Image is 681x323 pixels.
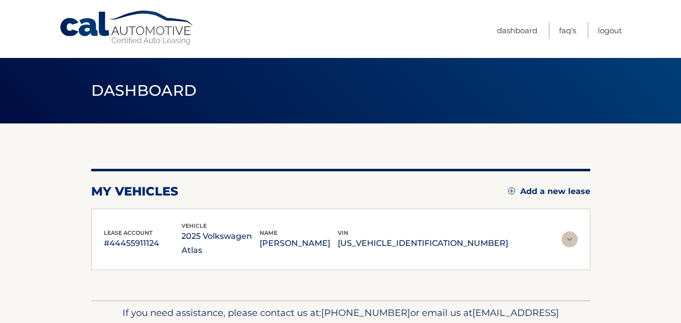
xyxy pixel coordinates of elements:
a: Dashboard [497,22,537,39]
span: vin [338,229,348,236]
a: Cal Automotive [59,10,195,46]
img: add.svg [508,187,515,195]
img: accordion-rest.svg [562,231,578,247]
h2: my vehicles [91,184,178,199]
p: [PERSON_NAME] [260,236,338,250]
a: Add a new lease [508,186,590,197]
span: [PHONE_NUMBER] [321,307,410,318]
span: name [260,229,277,236]
span: Dashboard [91,81,197,100]
p: 2025 Volkswagen Atlas [181,229,260,257]
a: FAQ's [559,22,576,39]
span: lease account [104,229,153,236]
span: vehicle [181,222,207,229]
a: Logout [598,22,622,39]
p: #44455911124 [104,236,182,250]
p: [US_VEHICLE_IDENTIFICATION_NUMBER] [338,236,508,250]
